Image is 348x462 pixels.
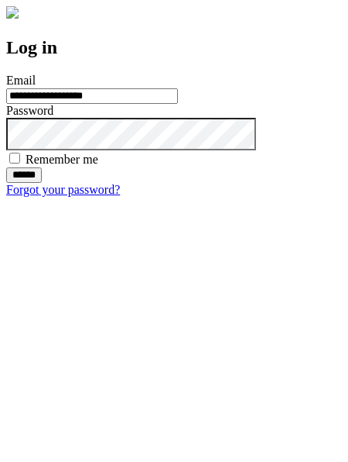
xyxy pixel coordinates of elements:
img: logo-4e3dc11c47720685a147b03b5a06dd966a58ff35d612b21f08c02c0306f2b779.png [6,6,19,19]
label: Email [6,74,36,87]
h2: Log in [6,37,342,58]
a: Forgot your password? [6,183,120,196]
label: Remember me [26,153,98,166]
label: Password [6,104,53,117]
